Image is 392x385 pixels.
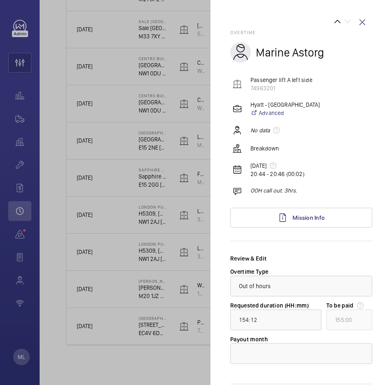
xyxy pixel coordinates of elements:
[256,45,324,60] h2: Marine Astorg
[230,30,372,35] h2: Overtime
[239,283,271,289] span: Out of hours
[250,170,305,178] p: 20:44 - 20:46 (00:02)
[230,208,372,228] a: Mission Info
[250,101,320,109] p: Hyatt - [GEOGRAPHIC_DATA]
[230,254,372,263] div: Review & Edit
[326,301,372,310] label: To be paid
[230,302,309,309] label: Requested duration (HH:mm)
[293,214,325,221] span: Mission Info
[250,126,270,134] em: No data
[250,162,305,170] p: [DATE]
[250,84,312,92] p: 74963201
[250,144,279,153] p: Breakdown
[230,268,269,275] label: Overtime Type
[232,79,242,89] img: elevator.svg
[250,186,297,195] p: OOH call out. 3hrs.
[230,310,321,330] input: function ot(){if((0,e.mK)(Iu),Iu.value===k)throw new i.buA(-950,null);return Iu.value}
[230,336,268,343] label: Payout month
[326,310,372,330] input: undefined
[250,109,320,117] a: Advanced
[250,76,312,84] p: Passenger lift A left side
